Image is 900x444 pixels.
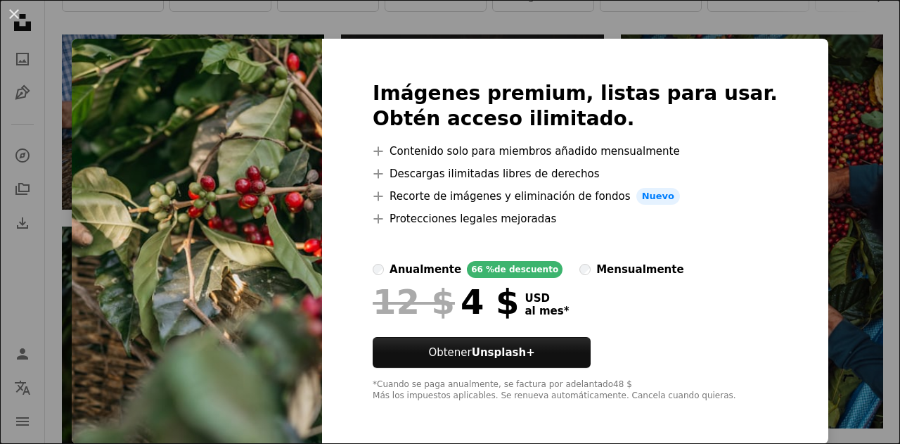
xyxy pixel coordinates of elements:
div: anualmente [390,261,461,278]
div: mensualmente [596,261,683,278]
span: Nuevo [636,188,680,205]
button: ObtenerUnsplash+ [373,337,591,368]
div: *Cuando se paga anualmente, se factura por adelantado 48 $ Más los impuestos aplicables. Se renue... [373,379,778,402]
span: USD [525,292,569,305]
span: al mes * [525,305,569,317]
input: mensualmente [579,264,591,275]
div: 66 % de descuento [467,261,562,278]
li: Recorte de imágenes y eliminación de fondos [373,188,778,205]
li: Protecciones legales mejoradas [373,210,778,227]
span: 12 $ [373,284,455,320]
li: Contenido solo para miembros añadido mensualmente [373,143,778,160]
div: 4 $ [373,284,519,320]
h2: Imágenes premium, listas para usar. Obtén acceso ilimitado. [373,81,778,132]
img: premium_photo-1724820187189-776686f81c92 [72,39,322,444]
input: anualmente66 %de descuento [373,264,384,275]
li: Descargas ilimitadas libres de derechos [373,165,778,182]
strong: Unsplash+ [472,346,535,359]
